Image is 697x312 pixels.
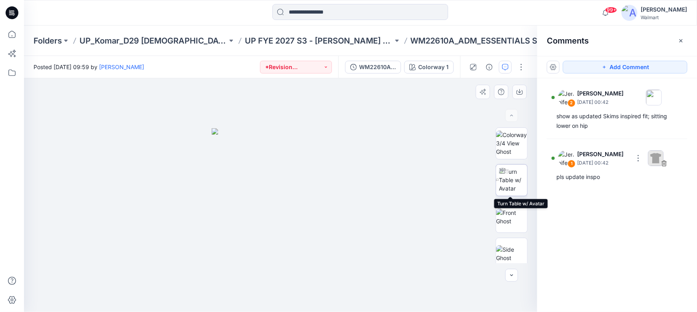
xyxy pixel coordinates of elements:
[577,98,624,106] p: [DATE] 00:42
[577,149,629,159] p: [PERSON_NAME]
[558,89,574,105] img: Jennifer Yerkes
[99,64,144,70] a: [PERSON_NAME]
[404,61,454,74] button: Colorway 1
[345,61,401,74] button: WM22610A_ADM_ESSENTIALS SHORT
[496,131,527,156] img: Colorway 3/4 View Ghost
[411,35,558,46] p: WM22610A_ADM_ESSENTIALS SHORT
[641,5,687,14] div: [PERSON_NAME]
[496,245,527,262] img: Side Ghost
[556,172,678,182] div: pls update inspo
[577,89,624,98] p: [PERSON_NAME]
[245,35,393,46] a: UP FYE 2027 S3 - [PERSON_NAME] D29 [DEMOGRAPHIC_DATA] Sleepwear
[34,35,62,46] a: Folders
[558,150,574,166] img: Jennifer Yerkes
[212,128,350,312] img: eyJhbGciOiJIUzI1NiIsImtpZCI6IjAiLCJzbHQiOiJzZXMiLCJ0eXAiOiJKV1QifQ.eyJkYXRhIjp7InR5cGUiOiJzdG9yYW...
[418,63,449,72] div: Colorway 1
[79,35,227,46] a: UP_Komar_D29 [DEMOGRAPHIC_DATA] Sleep
[577,159,629,167] p: [DATE] 00:42
[34,63,144,71] span: Posted [DATE] 09:59 by
[496,209,527,225] img: Front Ghost
[359,63,396,72] div: WM22610A_ADM_ESSENTIALS SHORT
[605,7,617,13] span: 99+
[622,5,637,21] img: avatar
[641,14,687,20] div: Walmart
[568,99,576,107] div: 2
[568,160,576,168] div: 1
[547,36,589,46] h2: Comments
[556,111,678,131] div: show as updated Skims inspired fit; sitting lower on hip
[499,167,527,193] img: Turn Table w/ Avatar
[563,61,687,74] button: Add Comment
[483,61,496,74] button: Details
